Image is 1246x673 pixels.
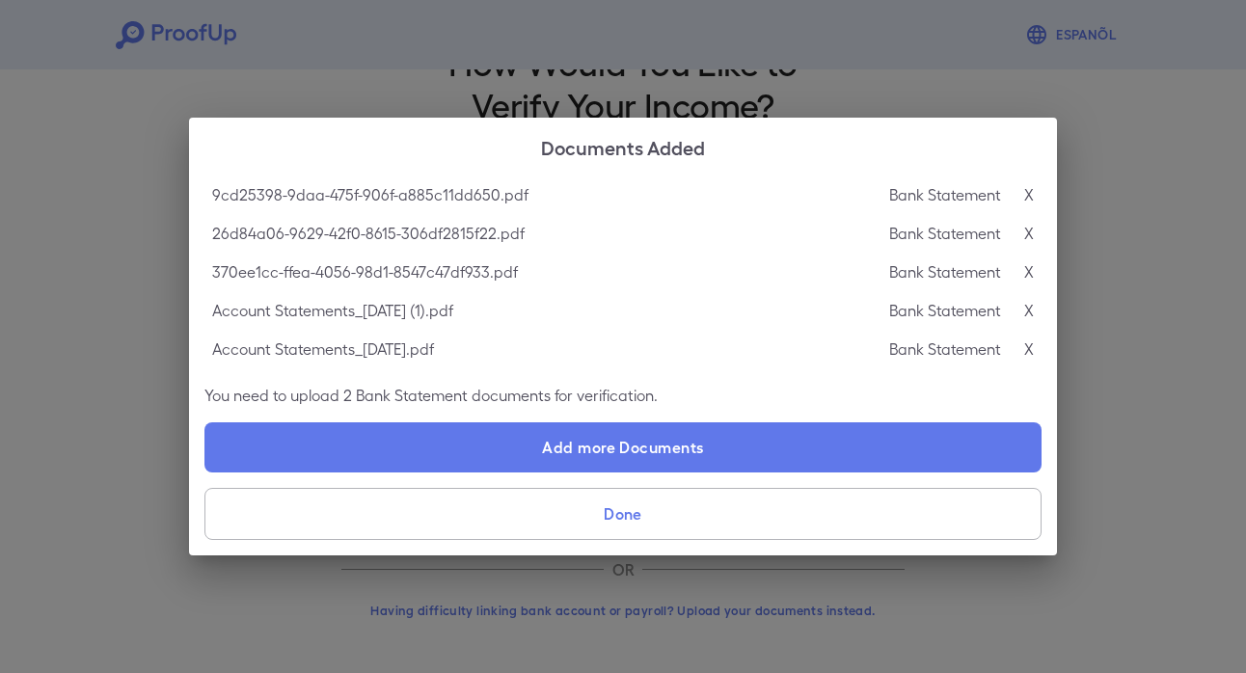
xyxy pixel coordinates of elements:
[1024,183,1034,206] p: X
[889,183,1001,206] p: Bank Statement
[889,337,1001,361] p: Bank Statement
[1024,222,1034,245] p: X
[1024,260,1034,283] p: X
[212,222,525,245] p: 26d84a06-9629-42f0-8615-306df2815f22.pdf
[204,384,1042,407] p: You need to upload 2 Bank Statement documents for verification.
[889,299,1001,322] p: Bank Statement
[212,260,518,283] p: 370ee1cc-ffea-4056-98d1-8547c47df933.pdf
[212,337,434,361] p: Account Statements_[DATE].pdf
[1024,299,1034,322] p: X
[1024,337,1034,361] p: X
[212,183,528,206] p: 9cd25398-9daa-475f-906f-a885c11dd650.pdf
[889,222,1001,245] p: Bank Statement
[889,260,1001,283] p: Bank Statement
[212,299,453,322] p: Account Statements_[DATE] (1).pdf
[204,422,1042,472] label: Add more Documents
[189,118,1057,175] h2: Documents Added
[204,488,1042,540] button: Done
